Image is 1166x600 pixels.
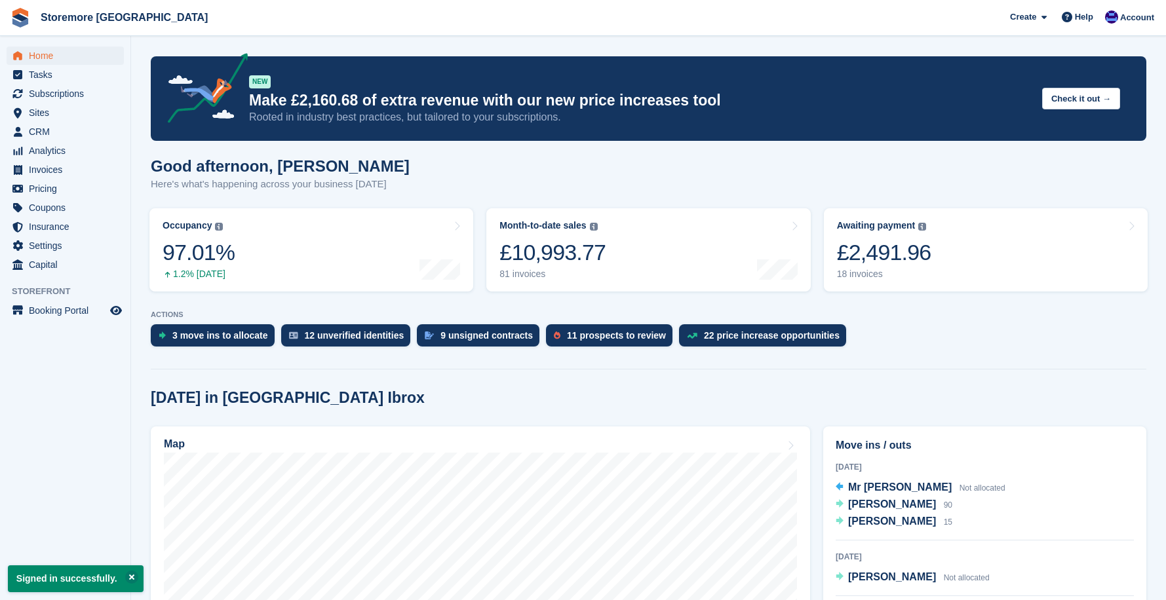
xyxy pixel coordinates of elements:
[29,255,107,274] span: Capital
[215,223,223,231] img: icon-info-grey-7440780725fd019a000dd9b08b2336e03edf1995a4989e88bcd33f0948082b44.svg
[7,160,124,179] a: menu
[163,269,235,280] div: 1.2% [DATE]
[108,303,124,318] a: Preview store
[29,198,107,217] span: Coupons
[918,223,926,231] img: icon-info-grey-7440780725fd019a000dd9b08b2336e03edf1995a4989e88bcd33f0948082b44.svg
[29,141,107,160] span: Analytics
[149,208,473,291] a: Occupancy 97.01% 1.2% [DATE]
[7,103,124,122] a: menu
[29,84,107,103] span: Subscriptions
[151,389,425,407] h2: [DATE] in [GEOGRAPHIC_DATA] Ibrox
[151,310,1146,319] p: ACTIONS
[151,177,410,192] p: Here's what's happening across your business [DATE]
[824,208,1148,291] a: Awaiting payment £2,491.96 18 invoices
[499,239,606,266] div: £10,993.77
[1120,11,1154,24] span: Account
[172,330,268,341] div: 3 move ins to allocate
[8,565,144,592] p: Signed in successfully.
[249,91,1032,110] p: Make £2,160.68 of extra revenue with our new price increases tool
[7,122,124,141] a: menu
[7,47,124,65] a: menu
[281,324,418,353] a: 12 unverified identities
[417,324,546,353] a: 9 unsigned contracts
[7,141,124,160] a: menu
[249,110,1032,124] p: Rooted in industry best practices, but tailored to your subscriptions.
[837,269,931,280] div: 18 invoices
[163,220,212,231] div: Occupancy
[837,239,931,266] div: £2,491.96
[1042,88,1120,109] button: Check it out →
[836,569,990,586] a: [PERSON_NAME] Not allocated
[687,333,697,339] img: price_increase_opportunities-93ffe204e8149a01c8c9dc8f82e8f89637d9d84a8eef4429ea346261dce0b2c0.svg
[159,331,166,339] img: move_ins_to_allocate_icon-fdf77a2bb77ea45bf5b3d319d69a93e2d87916cf1d5bf7949dd705db3b84f3ca.svg
[836,514,952,531] a: [PERSON_NAME] 15
[1105,10,1118,24] img: Angela
[836,461,1134,473] div: [DATE]
[679,324,853,353] a: 22 price increase opportunities
[944,573,990,582] span: Not allocated
[29,301,107,320] span: Booking Portal
[12,285,130,298] span: Storefront
[7,217,124,236] a: menu
[499,220,586,231] div: Month-to-date sales
[7,301,124,320] a: menu
[29,122,107,141] span: CRM
[164,438,185,450] h2: Map
[1075,10,1093,24] span: Help
[29,217,107,236] span: Insurance
[7,236,124,255] a: menu
[1010,10,1036,24] span: Create
[848,516,936,527] span: [PERSON_NAME]
[35,7,213,28] a: Storemore [GEOGRAPHIC_DATA]
[151,157,410,175] h1: Good afternoon, [PERSON_NAME]
[29,47,107,65] span: Home
[7,198,124,217] a: menu
[704,330,840,341] div: 22 price increase opportunities
[29,179,107,198] span: Pricing
[163,239,235,266] div: 97.01%
[305,330,404,341] div: 12 unverified identities
[7,179,124,198] a: menu
[499,269,606,280] div: 81 invoices
[944,517,952,527] span: 15
[486,208,810,291] a: Month-to-date sales £10,993.77 81 invoices
[554,331,560,339] img: prospect-51fa495bee0391a8d652442698ab0144808aea92771e9ea1ae160a38d050c398.svg
[10,8,30,28] img: stora-icon-8386f47178a22dfd0bd8f6a31ec36ba5ce8667c1dd55bd0f319d3a0aa187defe.svg
[836,551,1134,563] div: [DATE]
[7,255,124,274] a: menu
[157,53,248,128] img: price-adjustments-announcement-icon-8257ccfd72463d97f412b2fc003d46551f7dbcb40ab6d574587a9cd5c0d94...
[960,483,1005,493] span: Not allocated
[249,75,271,88] div: NEW
[836,497,952,514] a: [PERSON_NAME] 90
[837,220,916,231] div: Awaiting payment
[7,84,124,103] a: menu
[836,438,1134,453] h2: Move ins / outs
[546,324,679,353] a: 11 prospects to review
[289,331,298,339] img: verify_identity-adf6edd0f0f0b5bbfe63781bf79b02c33cf7c696d77639b501bdc392416b5a36.svg
[848,571,936,582] span: [PERSON_NAME]
[567,330,666,341] div: 11 prospects to review
[29,103,107,122] span: Sites
[944,500,952,510] span: 90
[29,160,107,179] span: Invoices
[425,331,434,339] img: contract_signature_icon-13c848040528278c33f63329250d36e43548de30e8caae1d1a13099fd9432cc5.svg
[848,481,952,493] span: Mr [PERSON_NAME]
[836,479,1005,497] a: Mr [PERSON_NAME] Not allocated
[151,324,281,353] a: 3 move ins to allocate
[590,223,598,231] img: icon-info-grey-7440780725fd019a000dd9b08b2336e03edf1995a4989e88bcd33f0948082b44.svg
[7,66,124,84] a: menu
[848,498,936,510] span: [PERSON_NAME]
[29,66,107,84] span: Tasks
[29,236,107,255] span: Settings
[440,330,533,341] div: 9 unsigned contracts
